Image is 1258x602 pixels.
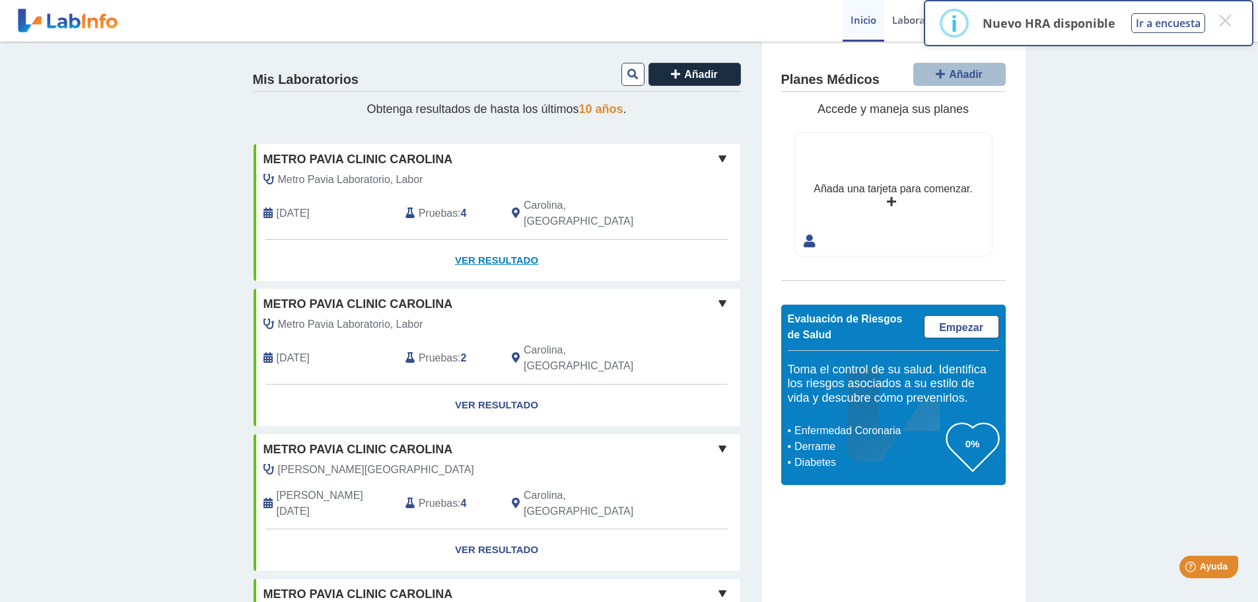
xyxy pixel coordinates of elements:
span: Metro Pavia Laboratorio, Labor [278,317,423,332]
h5: Toma el control de su salud. Identifica los riesgos asociados a su estilo de vida y descubre cómo... [788,363,999,406]
li: Derrame [791,439,946,455]
li: Diabetes [791,455,946,470]
span: Empezar [939,322,983,333]
span: 2025-09-18 [277,206,310,221]
h3: 0% [946,435,999,452]
div: Añada una tarjeta para comenzar. [814,181,972,197]
li: Enfermedad Coronaria [791,423,946,439]
span: Pruebas [419,350,458,366]
b: 2 [461,352,467,363]
span: Carolina, PR [524,488,670,519]
span: Ostolaza Villarrubia, Glorimar [278,462,474,478]
span: Accede y maneja sus planes [818,102,969,116]
div: i [951,11,958,35]
span: 10 años [579,102,623,116]
span: Carolina, PR [524,198,670,229]
a: Empezar [924,315,999,338]
button: Añadir [648,63,741,86]
p: Nuevo HRA disponible [983,15,1115,31]
span: Metro Pavia Clinic Carolina [263,151,453,169]
b: 4 [461,207,467,219]
button: Close this dialog [1213,9,1237,32]
div: : [396,342,502,374]
span: Metro Pavia Laboratorio, Labor [278,172,423,188]
span: Añadir [949,69,983,80]
span: Metro Pavia Clinic Carolina [263,295,453,313]
span: Carolina, PR [524,342,670,374]
span: Pruebas [419,496,458,511]
h4: Planes Médicos [781,72,880,88]
a: Ver Resultado [254,529,740,571]
span: Añadir [684,69,718,80]
button: Añadir [913,63,1006,86]
iframe: Help widget launcher [1140,550,1243,587]
span: Metro Pavia Clinic Carolina [263,441,453,459]
a: Ver Resultado [254,240,740,282]
div: : [396,488,502,519]
span: Pruebas [419,206,458,221]
button: Ir a encuesta [1131,13,1205,33]
a: Ver Resultado [254,385,740,426]
h4: Mis Laboratorios [253,72,359,88]
span: Obtenga resultados de hasta los últimos . [367,102,626,116]
b: 4 [461,498,467,509]
span: 2024-01-24 [277,488,396,519]
div: : [396,198,502,229]
span: Evaluación de Riesgos de Salud [788,313,903,340]
span: 2025-06-07 [277,350,310,366]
